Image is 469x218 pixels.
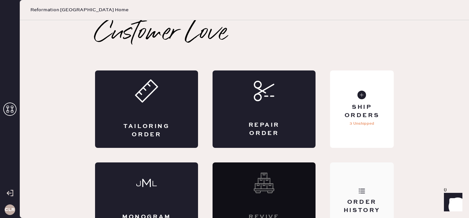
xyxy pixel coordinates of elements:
[438,188,466,217] iframe: Front Chat
[95,20,227,47] h2: Customer Love
[121,122,172,139] div: Tailoring Order
[239,121,289,138] div: Repair Order
[350,120,374,128] p: 3 Unshipped
[5,207,15,212] h3: CLR
[30,7,128,13] span: Reformation [GEOGRAPHIC_DATA] Home
[335,198,388,215] div: Order History
[335,103,388,120] div: Ship Orders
